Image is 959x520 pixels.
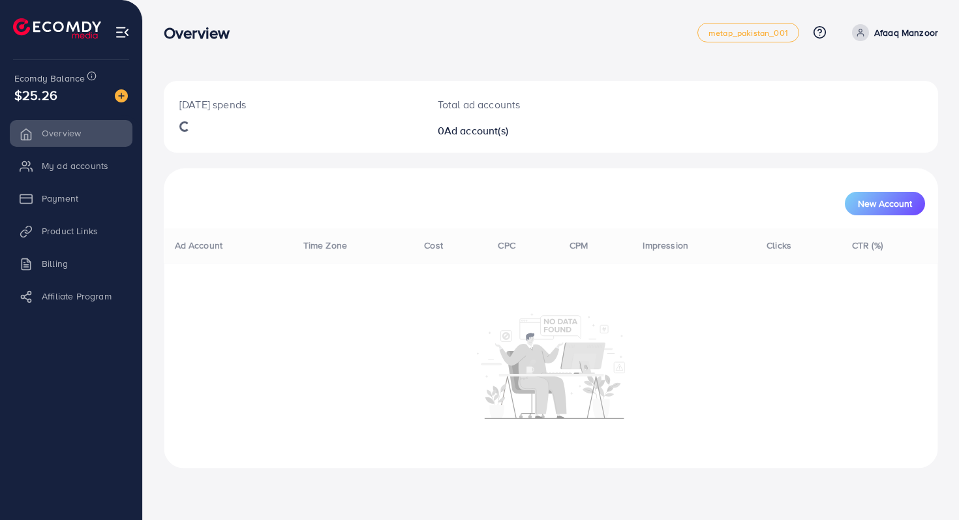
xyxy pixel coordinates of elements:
p: Afaaq Manzoor [874,25,938,40]
img: menu [115,25,130,40]
span: metap_pakistan_001 [708,29,788,37]
button: New Account [845,192,925,215]
p: [DATE] spends [179,97,406,112]
span: $25.26 [14,85,57,104]
span: Ecomdy Balance [14,72,85,85]
p: Total ad accounts [438,97,600,112]
span: Ad account(s) [444,123,508,138]
a: metap_pakistan_001 [697,23,799,42]
h2: 0 [438,125,600,137]
span: New Account [858,199,912,208]
img: image [115,89,128,102]
h3: Overview [164,23,240,42]
img: logo [13,18,101,38]
a: Afaaq Manzoor [847,24,938,41]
